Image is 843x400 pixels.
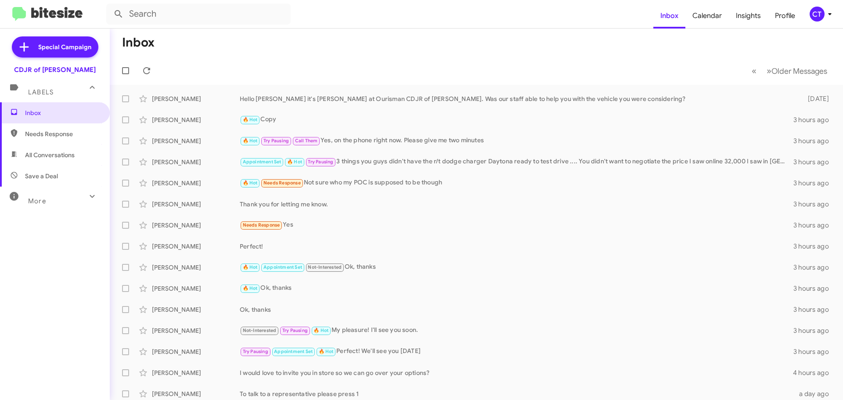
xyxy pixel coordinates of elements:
[152,221,240,230] div: [PERSON_NAME]
[25,130,100,138] span: Needs Response
[106,4,291,25] input: Search
[25,151,75,159] span: All Conversations
[152,263,240,272] div: [PERSON_NAME]
[746,62,762,80] button: Previous
[729,3,768,29] a: Insights
[152,200,240,209] div: [PERSON_NAME]
[152,242,240,251] div: [PERSON_NAME]
[308,264,342,270] span: Not-Interested
[240,242,793,251] div: Perfect!
[295,138,318,144] span: Call Them
[243,285,258,291] span: 🔥 Hot
[752,65,757,76] span: «
[152,347,240,356] div: [PERSON_NAME]
[25,108,100,117] span: Inbox
[243,180,258,186] span: 🔥 Hot
[810,7,825,22] div: CT
[240,325,793,335] div: My pleasure! I'll see you soon.
[12,36,98,58] a: Special Campaign
[122,36,155,50] h1: Inbox
[240,157,793,167] div: 3 things you guys didn't have the r/t dodge charger Daytona ready to test drive .... You didn't w...
[793,284,836,293] div: 3 hours ago
[240,305,793,314] div: Ok, thanks
[793,158,836,166] div: 3 hours ago
[274,349,313,354] span: Appointment Set
[319,349,334,354] span: 🔥 Hot
[282,328,308,333] span: Try Pausing
[14,65,96,74] div: CDJR of [PERSON_NAME]
[287,159,302,165] span: 🔥 Hot
[240,389,794,398] div: To talk to a representative please press 1
[240,136,793,146] div: Yes, on the phone right now. Please give me two minutes
[685,3,729,29] a: Calendar
[313,328,328,333] span: 🔥 Hot
[152,115,240,124] div: [PERSON_NAME]
[152,158,240,166] div: [PERSON_NAME]
[152,94,240,103] div: [PERSON_NAME]
[308,159,333,165] span: Try Pausing
[240,368,793,377] div: I would love to invite you in store so we can go over your options?
[243,138,258,144] span: 🔥 Hot
[793,200,836,209] div: 3 hours ago
[240,200,793,209] div: Thank you for letting me know.
[793,263,836,272] div: 3 hours ago
[653,3,685,29] a: Inbox
[152,326,240,335] div: [PERSON_NAME]
[243,349,268,354] span: Try Pausing
[240,178,793,188] div: Not sure who my POC is supposed to be though
[38,43,91,51] span: Special Campaign
[152,179,240,187] div: [PERSON_NAME]
[793,326,836,335] div: 3 hours ago
[240,220,793,230] div: Yes
[243,264,258,270] span: 🔥 Hot
[802,7,833,22] button: CT
[793,137,836,145] div: 3 hours ago
[771,66,827,76] span: Older Messages
[240,262,793,272] div: Ok, thanks
[28,197,46,205] span: More
[263,180,301,186] span: Needs Response
[793,347,836,356] div: 3 hours ago
[152,137,240,145] div: [PERSON_NAME]
[25,172,58,180] span: Save a Deal
[793,368,836,377] div: 4 hours ago
[793,221,836,230] div: 3 hours ago
[794,94,836,103] div: [DATE]
[263,138,289,144] span: Try Pausing
[263,264,302,270] span: Appointment Set
[747,62,832,80] nav: Page navigation example
[240,283,793,293] div: Ok, thanks
[240,115,793,125] div: Copy
[761,62,832,80] button: Next
[768,3,802,29] a: Profile
[243,222,280,228] span: Needs Response
[243,117,258,123] span: 🔥 Hot
[152,368,240,377] div: [PERSON_NAME]
[152,305,240,314] div: [PERSON_NAME]
[794,389,836,398] div: a day ago
[240,94,794,103] div: Hello [PERSON_NAME] it's [PERSON_NAME] at Ourisman CDJR of [PERSON_NAME]. Was our staff able to h...
[793,305,836,314] div: 3 hours ago
[28,88,54,96] span: Labels
[152,284,240,293] div: [PERSON_NAME]
[793,179,836,187] div: 3 hours ago
[793,242,836,251] div: 3 hours ago
[793,115,836,124] div: 3 hours ago
[243,159,281,165] span: Appointment Set
[243,328,277,333] span: Not-Interested
[240,346,793,357] div: Perfect! We'll see you [DATE]
[152,389,240,398] div: [PERSON_NAME]
[767,65,771,76] span: »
